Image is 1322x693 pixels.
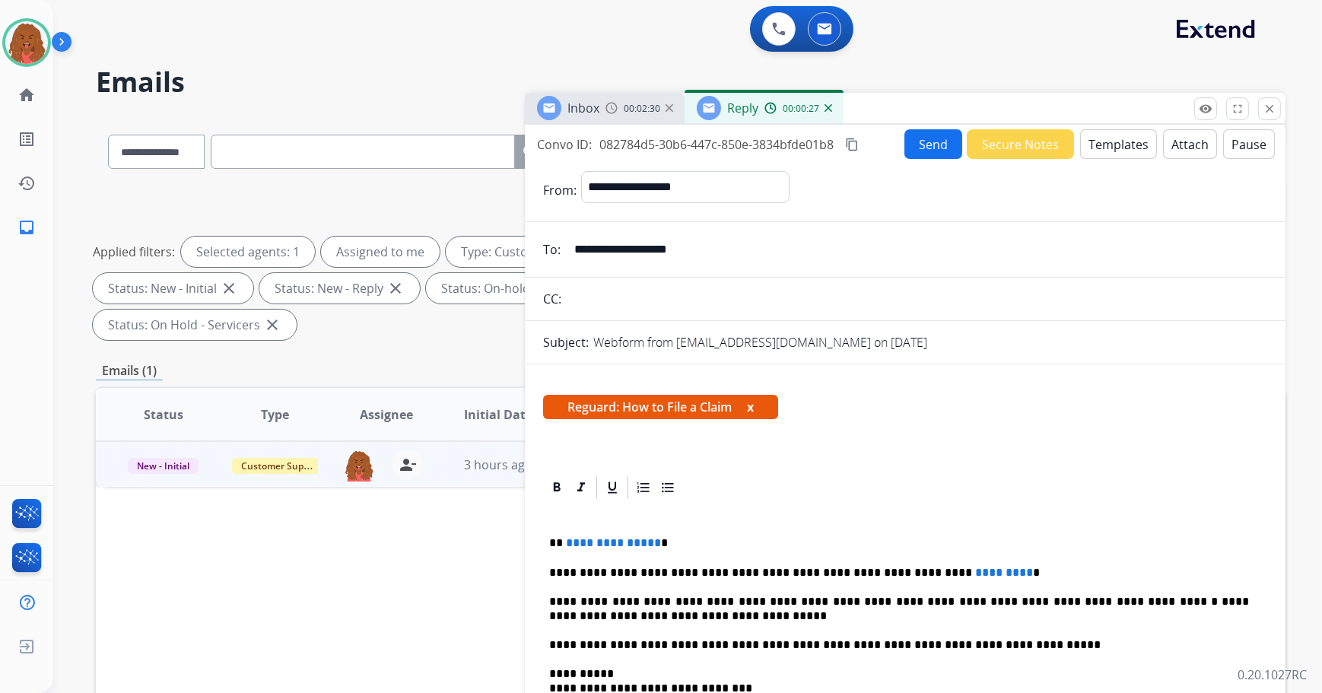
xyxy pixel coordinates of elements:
[17,130,36,148] mat-icon: list_alt
[1199,102,1212,116] mat-icon: remove_red_eye
[321,237,440,267] div: Assigned to me
[1080,129,1157,159] button: Templates
[399,456,417,474] mat-icon: person_remove
[93,243,175,261] p: Applied filters:
[426,273,624,304] div: Status: On-hold – Internal
[360,405,413,424] span: Assignee
[570,476,593,499] div: Italic
[17,86,36,104] mat-icon: home
[747,398,754,416] button: x
[232,458,331,474] span: Customer Support
[593,333,927,351] p: Webform from [EMAIL_ADDRESS][DOMAIN_NAME] on [DATE]
[543,181,577,199] p: From:
[543,240,561,259] p: To:
[727,100,758,116] span: Reply
[543,395,778,419] span: Reguard: How to File a Claim
[144,405,183,424] span: Status
[656,476,679,499] div: Bullet List
[1231,102,1244,116] mat-icon: fullscreen
[261,405,289,424] span: Type
[1238,666,1307,684] p: 0.20.1027RC
[601,476,624,499] div: Underline
[599,136,834,153] span: 082784d5-30b6-447c-850e-3834bfde01b8
[259,273,420,304] div: Status: New - Reply
[181,237,315,267] div: Selected agents: 1
[543,333,589,351] p: Subject:
[904,129,962,159] button: Send
[5,21,48,64] img: avatar
[567,100,599,116] span: Inbox
[783,103,819,115] span: 00:00:27
[386,279,405,297] mat-icon: close
[464,456,532,473] span: 3 hours ago
[263,316,281,334] mat-icon: close
[220,279,238,297] mat-icon: close
[446,237,638,267] div: Type: Customer Support
[93,273,253,304] div: Status: New - Initial
[545,476,568,499] div: Bold
[632,476,655,499] div: Ordered List
[93,310,297,340] div: Status: On Hold - Servicers
[543,290,561,308] p: CC:
[1163,129,1217,159] button: Attach
[96,361,163,380] p: Emails (1)
[464,405,532,424] span: Initial Date
[967,129,1074,159] button: Secure Notes
[96,67,1285,97] h2: Emails
[845,138,859,151] mat-icon: content_copy
[128,458,199,474] span: New - Initial
[17,174,36,192] mat-icon: history
[17,218,36,237] mat-icon: inbox
[1263,102,1276,116] mat-icon: close
[1223,129,1275,159] button: Pause
[344,450,374,482] img: agent-avatar
[624,103,660,115] span: 00:02:30
[521,143,539,161] mat-icon: search
[537,135,592,154] p: Convo ID:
